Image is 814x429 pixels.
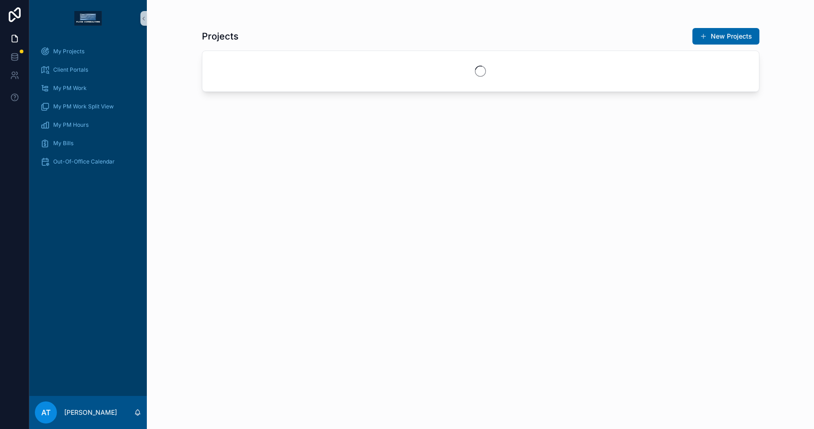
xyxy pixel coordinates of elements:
[53,140,73,147] span: My Bills
[35,98,141,115] a: My PM Work Split View
[35,62,141,78] a: Client Portals
[53,121,89,129] span: My PM Hours
[692,28,759,45] button: New Projects
[53,48,84,55] span: My Projects
[53,103,114,110] span: My PM Work Split View
[41,407,50,418] span: AT
[35,80,141,96] a: My PM Work
[35,43,141,60] a: My Projects
[64,408,117,417] p: [PERSON_NAME]
[74,11,102,26] img: App logo
[35,135,141,152] a: My Bills
[53,158,115,165] span: Out-Of-Office Calendar
[35,117,141,133] a: My PM Hours
[53,85,87,92] span: My PM Work
[29,37,147,182] div: scrollable content
[53,66,88,73] span: Client Portals
[202,30,239,43] h1: Projects
[35,153,141,170] a: Out-Of-Office Calendar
